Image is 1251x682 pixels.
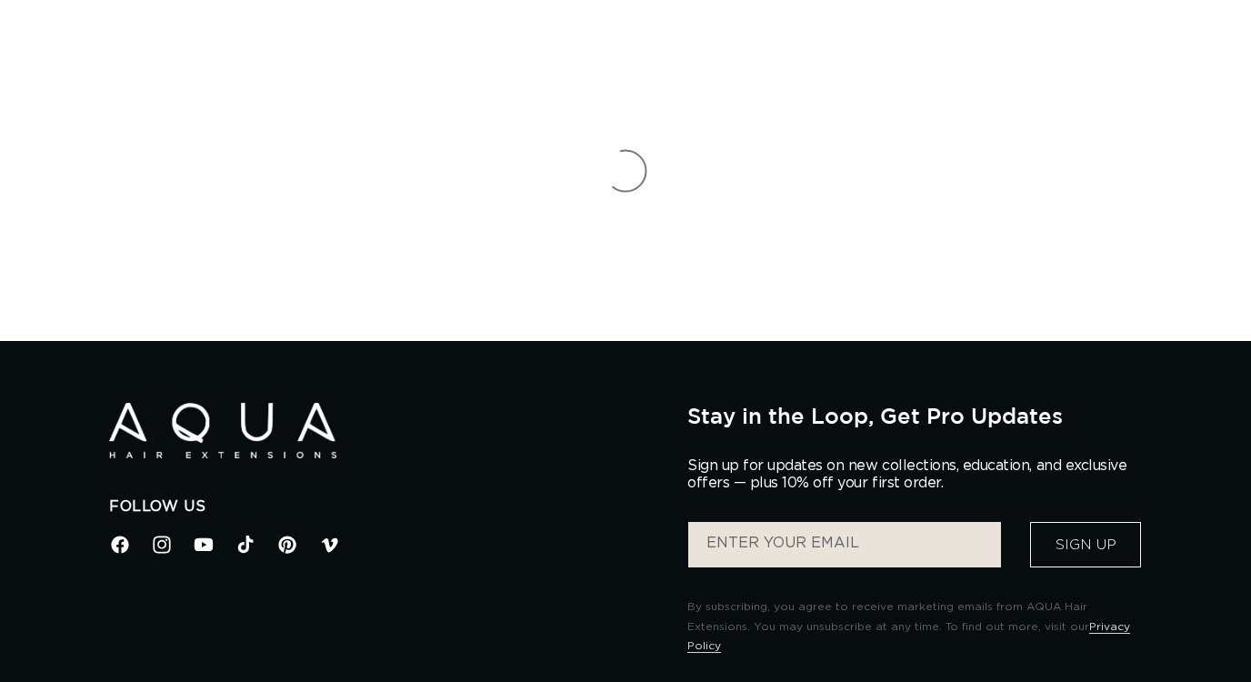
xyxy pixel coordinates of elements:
h2: Follow Us [109,497,660,517]
button: Sign Up [1030,522,1141,567]
input: ENTER YOUR EMAIL [688,522,1001,567]
h2: Stay in the Loop, Get Pro Updates [687,403,1142,428]
img: Aqua Hair Extensions [109,403,336,458]
p: Sign up for updates on new collections, education, and exclusive offers — plus 10% off your first... [687,457,1142,492]
p: By subscribing, you agree to receive marketing emails from AQUA Hair Extensions. You may unsubscr... [687,597,1142,657]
